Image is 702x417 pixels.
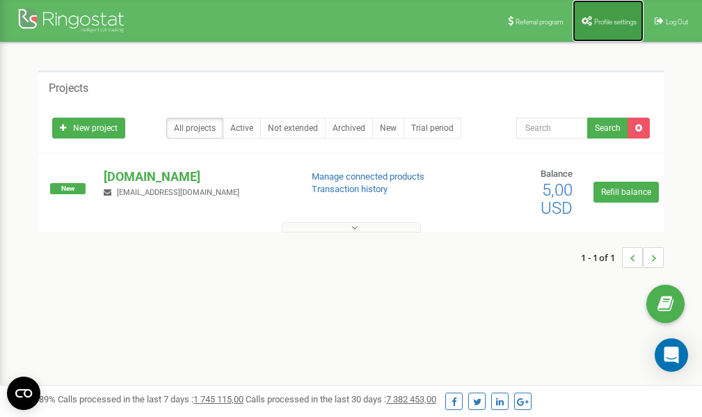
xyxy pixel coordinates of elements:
[587,118,628,139] button: Search
[404,118,461,139] a: Trial period
[312,184,388,194] a: Transaction history
[166,118,223,139] a: All projects
[541,168,573,179] span: Balance
[666,18,688,26] span: Log Out
[49,82,88,95] h5: Projects
[325,118,373,139] a: Archived
[516,18,564,26] span: Referral program
[516,118,588,139] input: Search
[7,377,40,410] button: Open CMP widget
[246,394,436,404] span: Calls processed in the last 30 days :
[52,118,125,139] a: New project
[104,168,289,186] p: [DOMAIN_NAME]
[655,338,688,372] div: Open Intercom Messenger
[193,394,244,404] u: 1 745 115,00
[372,118,404,139] a: New
[594,18,637,26] span: Profile settings
[58,394,244,404] span: Calls processed in the last 7 days :
[260,118,326,139] a: Not extended
[386,394,436,404] u: 7 382 453,00
[50,183,86,194] span: New
[541,180,573,218] span: 5,00 USD
[117,188,239,197] span: [EMAIL_ADDRESS][DOMAIN_NAME]
[223,118,261,139] a: Active
[581,247,622,268] span: 1 - 1 of 1
[312,171,424,182] a: Manage connected products
[593,182,659,203] a: Refill balance
[581,233,664,282] nav: ...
